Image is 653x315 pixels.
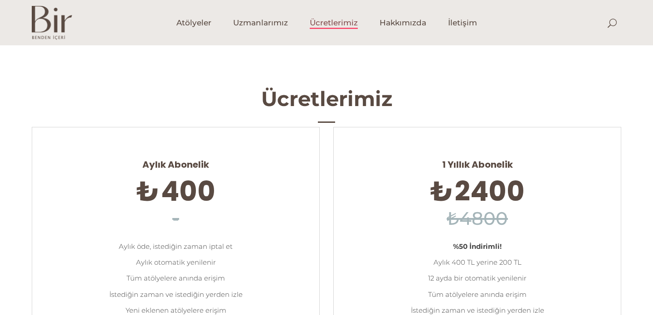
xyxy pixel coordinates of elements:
[453,242,502,251] strong: %50 İndirimli!
[46,151,306,170] span: Aylık Abonelik
[46,270,306,286] li: Tüm atölyelere anında erişim
[347,205,607,232] h6: ₺4800
[347,270,607,286] li: 12 ayda bir otomatik yenilenir
[347,286,607,302] li: Tüm atölyelere anında erişim
[430,172,453,210] span: ₺
[136,172,159,210] span: ₺
[448,18,477,28] span: İletişim
[46,238,306,254] li: Aylık öde, istediğin zaman iptal et
[233,18,288,28] span: Uzmanlarımız
[347,151,607,170] span: 1 Yıllık Abonelik
[455,172,525,210] span: 2400
[310,18,358,28] span: Ücretlerimiz
[46,254,306,270] li: Aylık otomatik yenilenir
[347,254,607,270] li: Aylık 400 TL yerine 200 TL
[46,205,306,232] h6: -
[46,286,306,302] li: İstediğin zaman ve istediğin yerden izle
[176,18,211,28] span: Atölyeler
[380,18,426,28] span: Hakkımızda
[161,172,215,210] span: 400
